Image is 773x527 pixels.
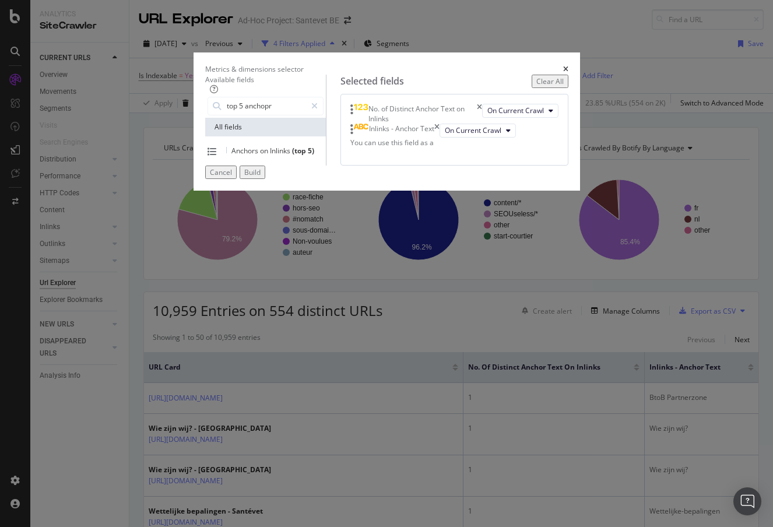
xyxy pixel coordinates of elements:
button: Clear All [532,75,568,88]
div: Cancel [210,167,232,177]
button: On Current Crawl [440,124,516,138]
div: No. of Distinct Anchor Text on Inlinks [368,104,477,124]
div: times [477,104,482,124]
button: On Current Crawl [482,104,558,118]
span: On Current Crawl [487,106,544,115]
span: Inlinks [270,146,292,156]
div: times [563,64,568,74]
div: modal [194,52,580,191]
button: Build [240,166,265,179]
div: Open Intercom Messenger [733,487,761,515]
div: Selected fields [340,75,404,88]
div: times [434,124,440,138]
div: Inlinks - Anchor Text [369,124,434,138]
span: (top [292,146,308,156]
span: On Current Crawl [445,125,501,135]
div: You can use this field as a [350,138,558,147]
div: Clear All [536,76,564,86]
div: Available fields [205,75,326,85]
span: Anchors [231,146,260,156]
span: on [260,146,270,156]
div: Inlinks - Anchor TexttimesOn Current Crawl [350,124,558,138]
div: Metrics & dimensions selector [205,64,304,74]
button: Cancel [205,166,237,179]
span: 5) [308,146,314,156]
div: Build [244,167,261,177]
div: All fields [205,118,326,136]
input: Search by field name [226,97,306,115]
div: No. of Distinct Anchor Text on InlinkstimesOn Current Crawl [350,104,558,124]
